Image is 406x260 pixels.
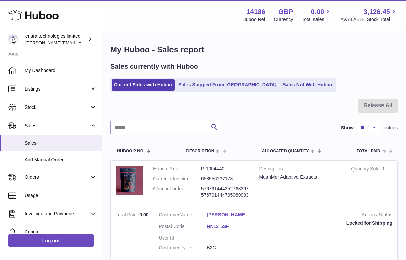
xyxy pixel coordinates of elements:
[153,166,201,172] dt: Huboo P no
[25,40,136,45] span: [PERSON_NAME][EMAIL_ADDRESS][DOMAIN_NAME]
[246,7,265,16] strong: 14186
[159,212,180,217] span: Customer
[357,149,380,153] span: Total paid
[363,7,390,16] span: 3,126.45
[207,245,255,251] dd: B2C
[116,166,143,195] img: 1755179744.jpeg
[259,166,341,174] strong: Description
[25,104,90,111] span: Stock
[278,7,293,16] strong: GBP
[25,174,90,180] span: Orders
[153,185,201,198] dt: Channel order
[8,234,94,247] a: Log out
[8,34,18,45] img: Dee@enara.co
[25,211,90,217] span: Invoicing and Payments
[116,212,139,219] strong: Total Paid
[201,185,249,198] dd: 576791444352768367 576791444705089903
[262,149,309,153] span: ALLOCATED Quantity
[153,176,201,182] dt: Current identifier
[274,16,293,23] div: Currency
[207,223,255,230] a: NN13 5SF
[346,161,397,207] td: 1
[311,7,324,16] span: 0.00
[207,212,255,218] a: [PERSON_NAME]
[176,79,279,91] a: Sales Shipped From [GEOGRAPHIC_DATA]
[243,16,265,23] div: Huboo Ref
[25,157,97,163] span: Add Manual Order
[265,212,392,220] strong: Action / Status
[302,7,332,23] a: 0.00 Total sales
[280,79,335,91] a: Sales Not With Huboo
[340,7,398,23] a: 3,126.45 AVAILABLE Stock Total
[110,62,198,71] h2: Sales currently with Huboo
[340,16,398,23] span: AVAILABLE Stock Total
[25,140,97,146] span: Sales
[201,176,249,182] dd: 658556137178
[384,125,398,131] span: entries
[341,125,354,131] label: Show
[25,33,86,46] div: enara technologies limited
[159,235,207,241] dt: User Id
[159,245,207,251] dt: Customer Type
[25,86,90,92] span: Listings
[259,174,341,180] div: MushMor Adaptive Extracts
[159,223,207,231] dt: Postal Code
[265,220,392,226] div: Locked for Shipping
[302,16,332,23] span: Total sales
[112,79,175,91] a: Current Sales with Huboo
[110,44,398,55] h1: My Huboo - Sales report
[25,123,90,129] span: Sales
[117,149,143,153] span: Huboo P no
[25,229,97,235] span: Cases
[186,149,214,153] span: Description
[139,212,148,217] span: 0.00
[25,192,97,199] span: Usage
[351,166,382,173] strong: Quantity Sold
[25,67,97,74] span: My Dashboard
[159,212,207,220] dt: Name
[201,166,249,172] dd: P-1054440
